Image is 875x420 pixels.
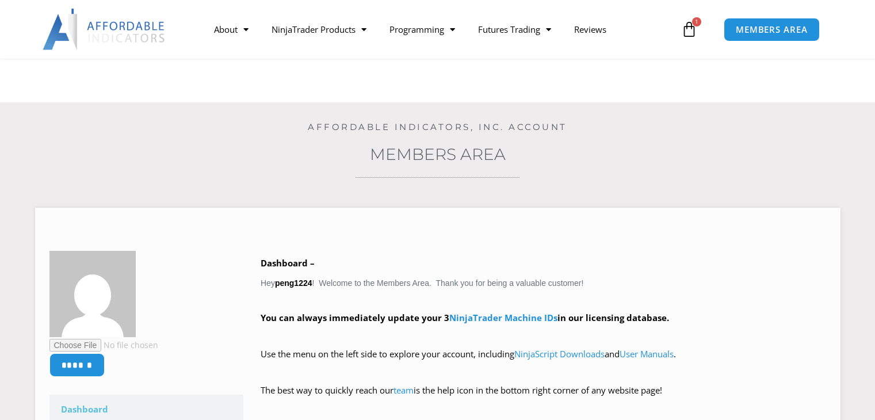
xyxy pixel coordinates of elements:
a: NinjaTrader Machine IDs [449,312,557,323]
p: The best way to quickly reach our is the help icon in the bottom right corner of any website page! [261,383,826,415]
a: MEMBERS AREA [724,18,820,41]
span: MEMBERS AREA [736,25,808,34]
p: Use the menu on the left side to explore your account, including and . [261,346,826,379]
a: Programming [378,16,467,43]
strong: peng1224 [275,278,312,288]
strong: You can always immediately update your 3 in our licensing database. [261,312,669,323]
a: team [393,384,414,396]
a: Reviews [563,16,618,43]
a: Members Area [370,144,506,164]
img: c940fdae24e5666c4ee63bd7929ef475f4ad0cd573fe31f3a3a12997549a6b21 [49,251,136,337]
a: NinjaScript Downloads [514,348,605,360]
a: NinjaTrader Products [260,16,378,43]
nav: Menu [202,16,678,43]
a: About [202,16,260,43]
img: LogoAI | Affordable Indicators – NinjaTrader [43,9,166,50]
b: Dashboard – [261,257,315,269]
a: User Manuals [620,348,674,360]
a: 1 [664,13,714,46]
span: 1 [692,17,701,26]
a: Futures Trading [467,16,563,43]
a: Affordable Indicators, Inc. Account [308,121,567,132]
